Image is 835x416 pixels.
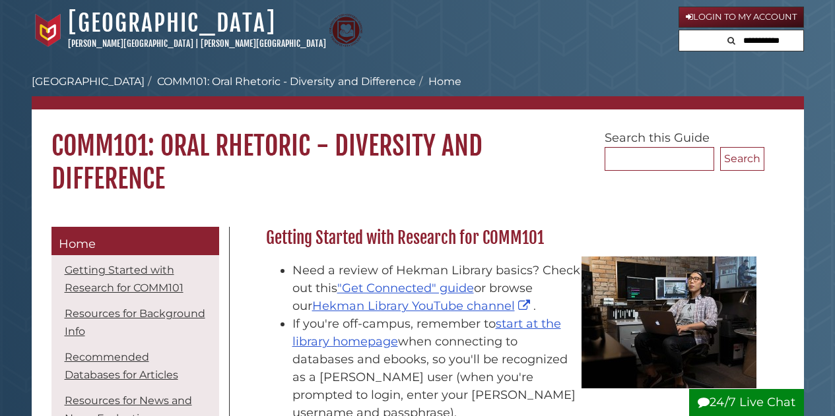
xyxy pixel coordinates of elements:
img: Calvin Theological Seminary [329,14,362,47]
a: [PERSON_NAME][GEOGRAPHIC_DATA] [201,38,326,49]
a: Getting Started with Research for COMM101 [65,264,184,294]
li: Home [416,74,461,90]
li: Need a review of Hekman Library basics? Check out this or browse our . [292,262,758,315]
h1: COMM101: Oral Rhetoric - Diversity and Difference [32,109,804,195]
img: Calvin University [32,14,65,47]
button: Search [720,147,764,171]
a: [GEOGRAPHIC_DATA] [68,9,276,38]
span: Home [59,237,96,251]
a: "Get Connected" guide [337,281,474,295]
a: [PERSON_NAME][GEOGRAPHIC_DATA] [68,38,193,49]
button: 24/7 Live Chat [689,389,804,416]
nav: breadcrumb [32,74,804,109]
a: Hekman Library YouTube channel [312,299,533,313]
a: Login to My Account [679,7,804,28]
a: start at the library homepage [292,316,561,349]
a: Resources for Background Info [65,307,205,338]
a: Home [51,227,219,256]
a: Recommended Databases for Articles [65,351,178,381]
h2: Getting Started with Research for COMM101 [259,227,764,249]
i: Search [727,36,735,45]
button: Search [723,30,739,48]
span: | [195,38,199,49]
a: COMM101: Oral Rhetoric - Diversity and Difference [157,75,416,88]
a: [GEOGRAPHIC_DATA] [32,75,145,88]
